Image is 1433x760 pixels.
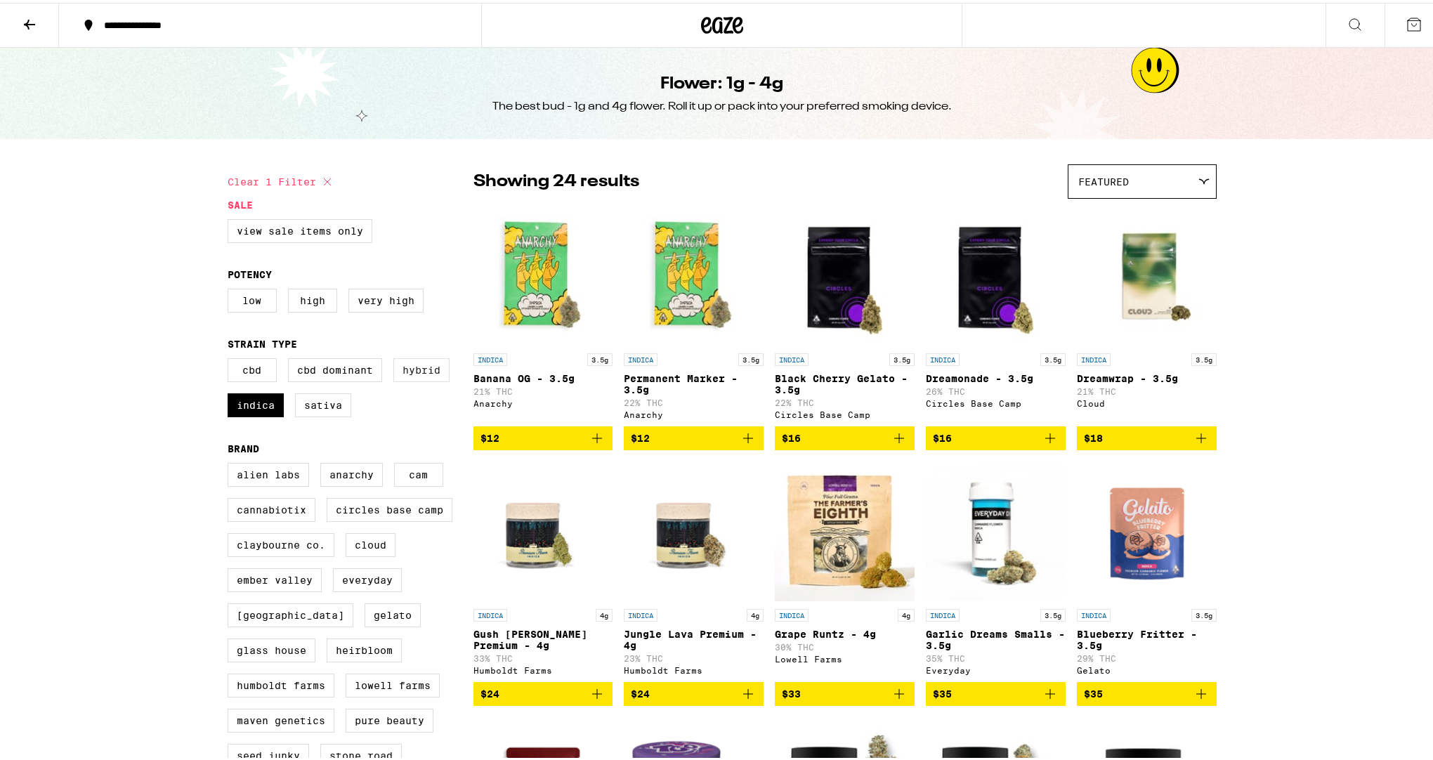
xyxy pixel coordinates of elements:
a: Open page for Garlic Dreams Smalls - 3.5g from Everyday [926,459,1066,679]
label: Low [228,286,277,310]
p: 23% THC [624,651,764,660]
button: Add to bag [473,679,613,703]
label: Alien Labs [228,460,309,484]
label: Cloud [346,530,395,554]
p: 30% THC [775,640,915,649]
div: Lowell Farms [775,652,915,661]
p: INDICA [473,606,507,619]
label: Circles Base Camp [327,495,452,519]
a: Open page for Black Cherry Gelato - 3.5g from Circles Base Camp [775,203,915,424]
legend: Strain Type [228,336,297,347]
a: Open page for Blueberry Fritter - 3.5g from Gelato [1077,459,1217,679]
p: 26% THC [926,384,1066,393]
label: Pure Beauty [346,706,433,730]
div: Humboldt Farms [624,663,764,672]
span: $24 [631,686,650,697]
legend: Potency [228,266,272,277]
img: Cloud - Dreamwrap - 3.5g [1077,203,1217,343]
img: Everyday - Garlic Dreams Smalls - 3.5g [926,459,1066,599]
img: Humboldt Farms - Gush Mintz Premium - 4g [473,459,613,599]
label: High [288,286,337,310]
label: View Sale Items Only [228,216,372,240]
label: Cannabiotix [228,495,315,519]
span: $12 [631,430,650,441]
span: $18 [1084,430,1103,441]
img: Circles Base Camp - Black Cherry Gelato - 3.5g [775,203,915,343]
button: Add to bag [1077,424,1217,447]
label: Hybrid [393,355,450,379]
p: 4g [747,606,764,619]
a: Open page for Dreamonade - 3.5g from Circles Base Camp [926,203,1066,424]
img: Lowell Farms - Grape Runtz - 4g [775,459,915,599]
span: $33 [782,686,801,697]
div: Circles Base Camp [926,396,1066,405]
p: 22% THC [624,395,764,405]
p: INDICA [775,350,809,363]
p: 3.5g [587,350,613,363]
p: 3.5g [1040,606,1066,619]
span: $16 [933,430,952,441]
button: Add to bag [624,424,764,447]
legend: Brand [228,440,259,452]
span: Hi. Need any help? [8,10,101,21]
button: Add to bag [775,424,915,447]
label: Sativa [295,391,351,414]
a: Open page for Banana OG - 3.5g from Anarchy [473,203,613,424]
img: Circles Base Camp - Dreamonade - 3.5g [926,203,1066,343]
label: Glass House [228,636,315,660]
p: 3.5g [1191,606,1217,619]
p: 3.5g [889,350,915,363]
p: 3.5g [1040,350,1066,363]
span: $12 [480,430,499,441]
span: $35 [933,686,952,697]
p: Gush [PERSON_NAME] Premium - 4g [473,626,613,648]
label: [GEOGRAPHIC_DATA] [228,601,353,624]
a: Open page for Dreamwrap - 3.5g from Cloud [1077,203,1217,424]
label: CAM [394,460,443,484]
p: 3.5g [1191,350,1217,363]
div: Cloud [1077,396,1217,405]
img: Anarchy - Banana OG - 3.5g [473,203,613,343]
div: Gelato [1077,663,1217,672]
a: Open page for Jungle Lava Premium - 4g from Humboldt Farms [624,459,764,679]
p: 3.5g [738,350,764,363]
label: Anarchy [320,460,383,484]
button: Add to bag [775,679,915,703]
button: Add to bag [624,679,764,703]
div: Humboldt Farms [473,663,613,672]
p: Banana OG - 3.5g [473,370,613,381]
span: Featured [1078,173,1129,185]
span: $16 [782,430,801,441]
p: INDICA [1077,350,1111,363]
label: Very High [348,286,424,310]
p: INDICA [1077,606,1111,619]
div: Anarchy [624,407,764,417]
label: Ember Valley [228,565,322,589]
span: $24 [480,686,499,697]
p: Black Cherry Gelato - 3.5g [775,370,915,393]
label: Heirbloom [327,636,402,660]
label: CBD [228,355,277,379]
p: 21% THC [1077,384,1217,393]
p: 22% THC [775,395,915,405]
p: 35% THC [926,651,1066,660]
p: INDICA [473,350,507,363]
label: Humboldt Farms [228,671,334,695]
label: Indica [228,391,284,414]
p: INDICA [926,606,960,619]
p: INDICA [775,606,809,619]
label: Maven Genetics [228,706,334,730]
p: Jungle Lava Premium - 4g [624,626,764,648]
p: 4g [596,606,613,619]
p: INDICA [926,350,960,363]
div: Circles Base Camp [775,407,915,417]
img: Gelato - Blueberry Fritter - 3.5g [1077,459,1217,599]
p: 29% THC [1077,651,1217,660]
p: Permanent Marker - 3.5g [624,370,764,393]
label: Claybourne Co. [228,530,334,554]
p: 21% THC [473,384,613,393]
div: The best bud - 1g and 4g flower. Roll it up or pack into your preferred smoking device. [492,96,952,112]
button: Add to bag [926,424,1066,447]
legend: Sale [228,197,253,208]
div: Anarchy [473,396,613,405]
